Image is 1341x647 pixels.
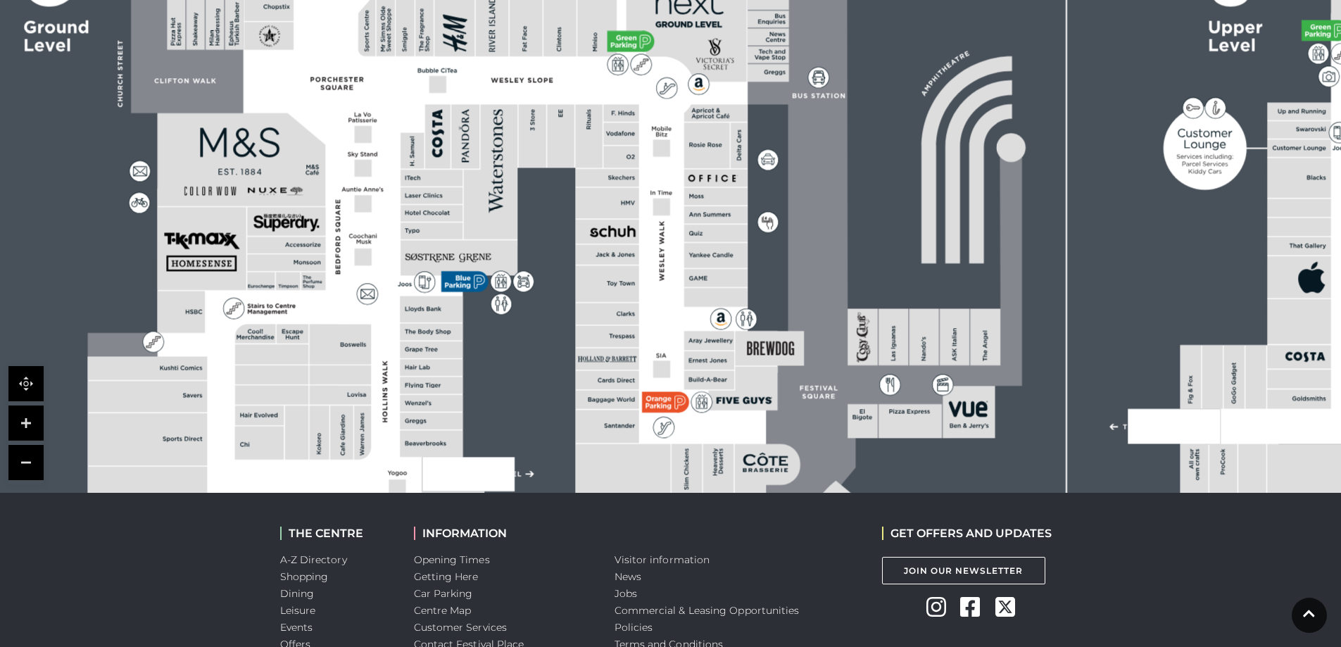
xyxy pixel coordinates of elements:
a: Shopping [280,570,329,583]
a: Opening Times [414,553,490,566]
a: Commercial & Leasing Opportunities [615,604,800,617]
a: News [615,570,641,583]
a: Join Our Newsletter [882,557,1045,584]
h2: GET OFFERS AND UPDATES [882,527,1052,540]
a: A-Z Directory [280,553,347,566]
a: Getting Here [414,570,479,583]
a: Visitor information [615,553,710,566]
a: Centre Map [414,604,472,617]
h2: THE CENTRE [280,527,393,540]
a: Car Parking [414,587,473,600]
a: Leisure [280,604,316,617]
a: Jobs [615,587,637,600]
a: Policies [615,621,653,634]
a: Customer Services [414,621,508,634]
a: Events [280,621,313,634]
h2: INFORMATION [414,527,593,540]
a: Dining [280,587,315,600]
